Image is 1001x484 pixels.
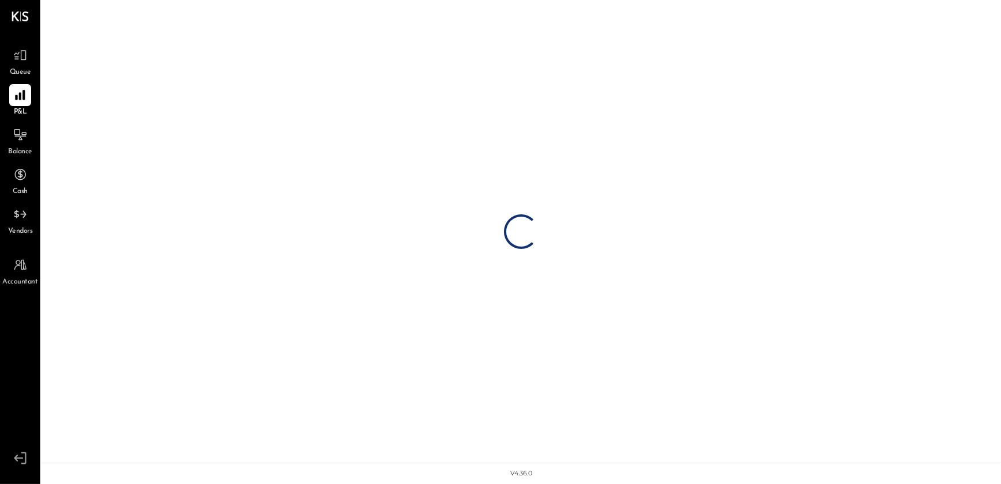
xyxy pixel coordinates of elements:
a: Queue [1,44,40,78]
a: Cash [1,164,40,197]
span: P&L [14,107,27,118]
span: Queue [10,67,31,78]
span: Vendors [8,226,33,237]
a: P&L [1,84,40,118]
span: Balance [8,147,32,157]
div: v 4.36.0 [510,469,532,478]
span: Cash [13,187,28,197]
a: Balance [1,124,40,157]
a: Vendors [1,203,40,237]
span: Accountant [3,277,38,288]
a: Accountant [1,254,40,288]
